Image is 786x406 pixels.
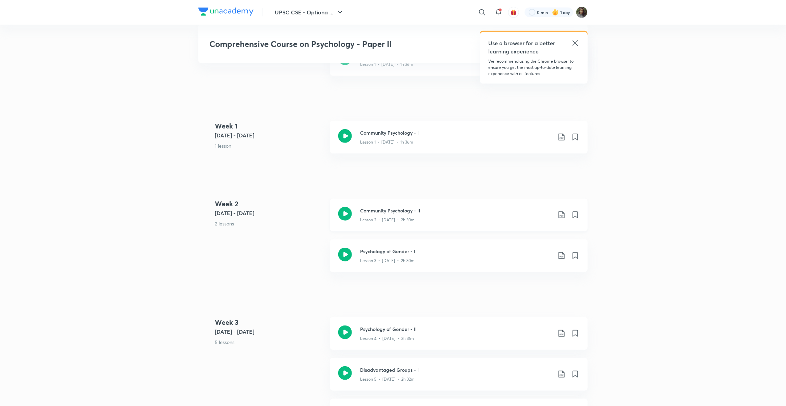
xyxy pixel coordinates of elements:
[488,39,556,56] h5: Use a browser for a better learning experience
[215,209,324,217] h5: [DATE] - [DATE]
[360,258,415,264] p: Lesson 3 • [DATE] • 2h 30m
[360,366,552,373] h3: Disadvantaged Groups - I
[576,7,588,18] img: priyal Jain
[215,317,324,328] h4: Week 3
[215,131,324,139] h5: [DATE] - [DATE]
[511,9,517,15] img: avatar
[209,39,478,49] h3: Comprehensive Course on Psychology - Paper II
[360,248,552,255] h3: Psychology of Gender - I
[360,61,413,67] p: Lesson 1 • [DATE] • 1h 36m
[330,317,588,358] a: Psychology of Gender - IILesson 4 • [DATE] • 2h 31m
[330,199,588,239] a: Community Psychology - IILesson 2 • [DATE] • 2h 30m
[488,58,579,77] p: We recommend using the Chrome browser to ensure you get the most up-to-date learning experience w...
[215,121,324,131] h4: Week 1
[330,43,588,84] a: Community Psychology - ILesson 1 • [DATE] • 1h 36m
[330,121,588,162] a: Community Psychology - ILesson 1 • [DATE] • 1h 36m
[215,339,324,346] p: 5 lessons
[330,239,588,280] a: Psychology of Gender - ILesson 3 • [DATE] • 2h 30m
[360,139,413,145] p: Lesson 1 • [DATE] • 1h 36m
[330,358,588,399] a: Disadvantaged Groups - ILesson 5 • [DATE] • 2h 32m
[198,8,254,16] img: Company Logo
[360,129,552,136] h3: Community Psychology - I
[360,207,552,214] h3: Community Psychology - II
[215,328,324,336] h5: [DATE] - [DATE]
[271,5,348,19] button: UPSC CSE - Optiona ...
[215,142,324,149] p: 1 lesson
[360,335,414,342] p: Lesson 4 • [DATE] • 2h 31m
[215,199,324,209] h4: Week 2
[198,8,254,17] a: Company Logo
[360,217,415,223] p: Lesson 2 • [DATE] • 2h 30m
[215,220,324,227] p: 2 lessons
[360,325,552,333] h3: Psychology of Gender - II
[552,9,559,16] img: streak
[508,7,519,18] button: avatar
[360,376,415,382] p: Lesson 5 • [DATE] • 2h 32m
